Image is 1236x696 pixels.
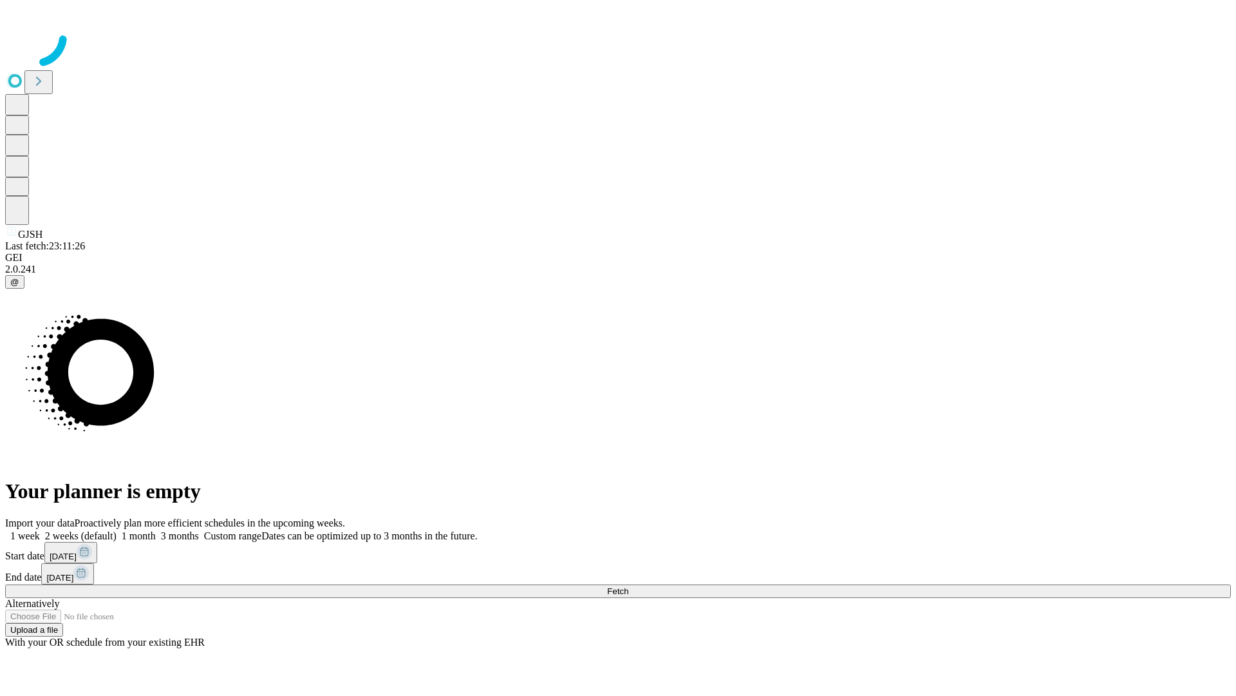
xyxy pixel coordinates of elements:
[10,530,40,541] span: 1 week
[75,517,345,528] span: Proactively plan more efficient schedules in the upcoming weeks.
[41,563,94,585] button: [DATE]
[261,530,477,541] span: Dates can be optimized up to 3 months in the future.
[46,573,73,583] span: [DATE]
[10,277,19,287] span: @
[18,229,42,240] span: GJSH
[44,542,97,563] button: [DATE]
[5,637,205,648] span: With your OR schedule from your existing EHR
[5,252,1231,264] div: GEI
[5,240,85,251] span: Last fetch: 23:11:26
[5,264,1231,275] div: 2.0.241
[5,275,24,289] button: @
[122,530,156,541] span: 1 month
[5,542,1231,563] div: Start date
[5,517,75,528] span: Import your data
[204,530,261,541] span: Custom range
[45,530,117,541] span: 2 weeks (default)
[607,586,628,596] span: Fetch
[5,585,1231,598] button: Fetch
[5,598,59,609] span: Alternatively
[5,563,1231,585] div: End date
[50,552,77,561] span: [DATE]
[5,623,63,637] button: Upload a file
[161,530,199,541] span: 3 months
[5,479,1231,503] h1: Your planner is empty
